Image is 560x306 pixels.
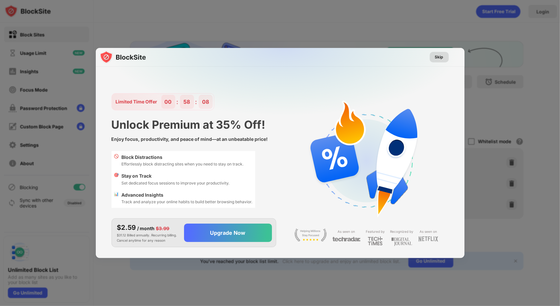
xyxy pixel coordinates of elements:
[137,225,155,232] div: / month
[390,229,413,235] div: Recognized by
[114,172,119,186] div: 🎯
[122,191,253,199] div: Advanced Insights
[366,229,385,235] div: Featured by
[391,236,412,247] img: light-digital-journal.svg
[117,223,136,232] div: $2.59
[332,236,361,242] img: light-techradar.svg
[294,229,327,242] img: light-stay-focus.svg
[368,236,383,246] img: light-techtimes.svg
[114,191,119,205] div: 📊
[122,199,253,205] div: Track and analyze your online habits to build better browsing behavior.
[420,229,437,235] div: As seen on
[435,54,444,60] div: Skip
[156,225,170,232] div: $3.99
[419,236,438,242] img: light-netflix.svg
[117,223,179,243] div: $31.12 Billed annually. Recurring billing. Cancel anytime for any reason
[210,229,246,236] div: Upgrade Now
[122,180,230,186] div: Set dedicated focus sessions to improve your productivity.
[100,48,468,178] img: gradient.svg
[338,229,355,235] div: As seen on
